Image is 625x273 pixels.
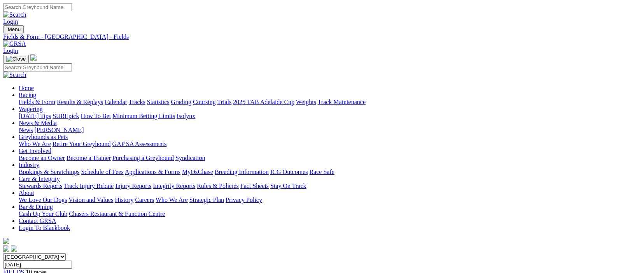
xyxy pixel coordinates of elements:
a: Applications & Forms [125,169,180,175]
img: twitter.svg [11,245,17,252]
a: Bookings & Scratchings [19,169,79,175]
a: Coursing [193,99,216,105]
a: Cash Up Your Club [19,210,67,217]
a: Greyhounds as Pets [19,134,68,140]
a: Isolynx [177,113,195,119]
a: GAP SA Assessments [112,141,167,147]
a: Become an Owner [19,155,65,161]
img: facebook.svg [3,245,9,252]
a: Tracks [129,99,145,105]
a: Get Involved [19,148,51,154]
a: [DATE] Tips [19,113,51,119]
a: Login [3,47,18,54]
img: Close [6,56,26,62]
a: Racing [19,92,36,98]
a: ICG Outcomes [270,169,308,175]
a: Care & Integrity [19,176,60,182]
a: History [115,196,133,203]
a: We Love Our Dogs [19,196,67,203]
a: How To Bet [81,113,111,119]
a: Grading [171,99,191,105]
div: Greyhounds as Pets [19,141,622,148]
a: Track Injury Rebate [64,183,114,189]
img: Search [3,71,26,78]
a: Stay On Track [270,183,306,189]
button: Toggle navigation [3,25,24,33]
a: Wagering [19,106,43,112]
a: Who We Are [19,141,51,147]
a: Rules & Policies [197,183,239,189]
img: Search [3,11,26,18]
a: Who We Are [156,196,188,203]
a: Industry [19,162,39,168]
a: Strategic Plan [189,196,224,203]
a: Chasers Restaurant & Function Centre [69,210,165,217]
a: Breeding Information [215,169,269,175]
a: Race Safe [309,169,334,175]
a: Privacy Policy [226,196,262,203]
img: logo-grsa-white.png [30,54,37,61]
a: Calendar [105,99,127,105]
a: News [19,127,33,133]
a: Become a Trainer [67,155,111,161]
div: News & Media [19,127,622,134]
input: Search [3,63,72,71]
a: Stewards Reports [19,183,62,189]
a: Contact GRSA [19,217,56,224]
button: Toggle navigation [3,55,29,63]
a: Fields & Form [19,99,55,105]
img: GRSA [3,40,26,47]
div: Industry [19,169,622,176]
div: Care & Integrity [19,183,622,190]
a: Track Maintenance [318,99,366,105]
div: Bar & Dining [19,210,622,217]
a: Schedule of Fees [81,169,123,175]
span: Menu [8,26,21,32]
a: [PERSON_NAME] [34,127,84,133]
a: Home [19,85,34,91]
a: Fields & Form - [GEOGRAPHIC_DATA] - Fields [3,33,622,40]
a: Bar & Dining [19,203,53,210]
a: Minimum Betting Limits [112,113,175,119]
a: Results & Replays [57,99,103,105]
a: News & Media [19,120,57,126]
a: Login To Blackbook [19,224,70,231]
a: Syndication [175,155,205,161]
a: Statistics [147,99,170,105]
img: logo-grsa-white.png [3,238,9,244]
a: Purchasing a Greyhound [112,155,174,161]
a: About [19,190,34,196]
a: Integrity Reports [153,183,195,189]
a: Trials [217,99,231,105]
input: Search [3,3,72,11]
a: MyOzChase [182,169,213,175]
div: About [19,196,622,203]
a: Weights [296,99,316,105]
a: Fact Sheets [240,183,269,189]
div: Wagering [19,113,622,120]
a: Login [3,18,18,25]
a: Retire Your Greyhound [53,141,111,147]
input: Select date [3,261,72,269]
a: 2025 TAB Adelaide Cup [233,99,294,105]
a: Injury Reports [115,183,151,189]
div: Get Involved [19,155,622,162]
a: SUREpick [53,113,79,119]
div: Racing [19,99,622,106]
a: Careers [135,196,154,203]
a: Vision and Values [68,196,113,203]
